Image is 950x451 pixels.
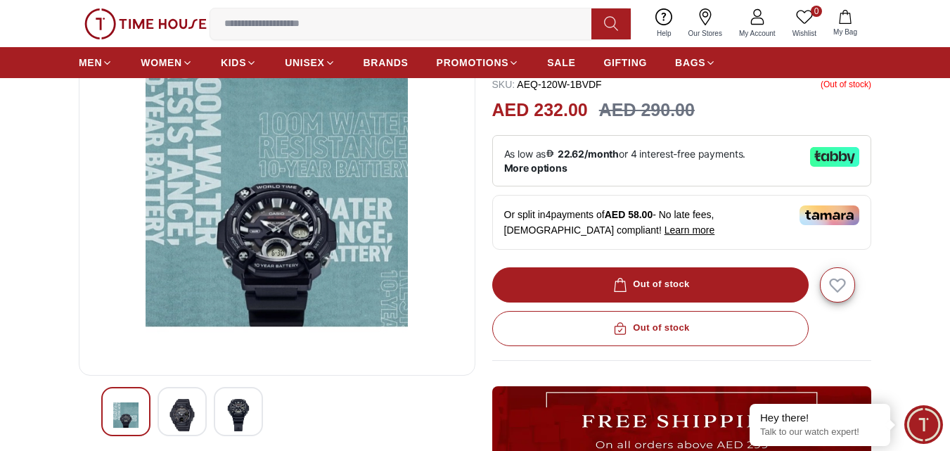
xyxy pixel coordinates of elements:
span: GIFTING [603,56,647,70]
span: PROMOTIONS [437,56,509,70]
a: Help [648,6,680,42]
a: 0Wishlist [784,6,825,42]
span: SKU : [492,79,515,90]
span: UNISEX [285,56,324,70]
span: Our Stores [683,28,728,39]
a: GIFTING [603,50,647,75]
img: CASIO Men's Analog-Digital Grey Dial Watch - AEQ-120W-1BVDF [226,399,251,431]
p: ( Out of stock ) [821,77,871,91]
img: CASIO Men's Analog-Digital Grey Dial Watch - AEQ-120W-1BVDF [169,399,195,431]
span: WOMEN [141,56,182,70]
a: WOMEN [141,50,193,75]
img: CASIO Men's Analog-Digital Grey Dial Watch - AEQ-120W-1BVDF [113,399,139,431]
span: MEN [79,56,102,70]
a: PROMOTIONS [437,50,520,75]
div: Or split in 4 payments of - No late fees, [DEMOGRAPHIC_DATA] compliant! [492,195,872,250]
h3: AED 290.00 [599,97,695,124]
img: CASIO Men's Analog-Digital Grey Dial Watch - AEQ-120W-1BVDF [91,26,463,364]
a: SALE [547,50,575,75]
a: KIDS [221,50,257,75]
p: Talk to our watch expert! [760,426,880,438]
span: SALE [547,56,575,70]
span: My Bag [828,27,863,37]
span: BAGS [675,56,705,70]
span: 0 [811,6,822,17]
span: Learn more [665,224,715,236]
a: Our Stores [680,6,731,42]
span: BRANDS [364,56,409,70]
a: MEN [79,50,113,75]
a: UNISEX [285,50,335,75]
span: Help [651,28,677,39]
p: AEQ-120W-1BVDF [492,77,602,91]
img: ... [84,8,207,39]
div: Hey there! [760,411,880,425]
span: My Account [733,28,781,39]
span: AED 58.00 [605,209,653,220]
h2: AED 232.00 [492,97,588,124]
div: Chat Widget [904,405,943,444]
button: My Bag [825,7,866,40]
img: Tamara [800,205,859,225]
a: BRANDS [364,50,409,75]
a: BAGS [675,50,716,75]
span: KIDS [221,56,246,70]
span: Wishlist [787,28,822,39]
